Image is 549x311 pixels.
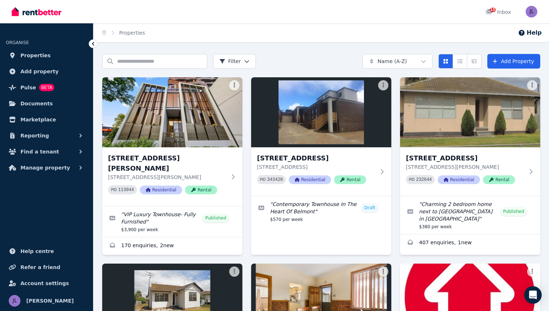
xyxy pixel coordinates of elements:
span: Pulse [20,83,36,92]
button: More options [527,80,537,90]
span: [PERSON_NAME] [26,296,74,305]
a: Marketplace [6,112,87,127]
h3: [STREET_ADDRESS][PERSON_NAME] [108,153,226,174]
a: Enquiries for 1 Tarver St, Port Melbourne [102,237,242,255]
span: Residential [438,175,480,184]
span: Filter [219,58,241,65]
a: PulseBETA [6,80,87,95]
a: Add Property [487,54,540,69]
button: Expanded list view [467,54,481,69]
span: Rental [483,175,515,184]
span: Rental [185,186,217,194]
span: Add property [20,67,59,76]
h3: [STREET_ADDRESS] [406,153,524,163]
span: Find a tenant [20,147,59,156]
span: Properties [20,51,51,60]
span: Name (A-Z) [377,58,407,65]
a: Properties [119,30,145,36]
small: PID [111,188,117,192]
img: RentBetter [12,6,61,17]
button: Reporting [6,128,87,143]
div: View options [438,54,481,69]
img: 1 Tarver St, Port Melbourne [102,77,242,147]
p: [STREET_ADDRESS] [257,163,375,171]
a: Documents [6,96,87,111]
span: Account settings [20,279,69,288]
button: Name (A-Z) [362,54,433,69]
span: Help centre [20,247,54,256]
a: 33 Granault Parade, Corio[STREET_ADDRESS][STREET_ADDRESS][PERSON_NAME]PID 232644ResidentialRental [400,77,540,196]
span: Marketplace [20,115,56,124]
p: [STREET_ADDRESS][PERSON_NAME] [108,174,226,181]
a: Account settings [6,276,87,291]
span: Reporting [20,131,49,140]
button: Compact list view [453,54,467,69]
span: Documents [20,99,53,108]
button: More options [378,267,388,277]
a: Enquiries for 33 Granault Parade, Corio [400,234,540,252]
a: Refer a friend [6,260,87,275]
span: Manage property [20,163,70,172]
code: 113044 [118,187,134,193]
h3: [STREET_ADDRESS] [257,153,375,163]
img: 2/27 The Avenue, Belmont [251,77,391,147]
a: Add property [6,64,87,79]
div: Open Intercom Messenger [524,286,542,304]
span: Rental [334,175,366,184]
span: Residential [140,186,182,194]
button: More options [527,267,537,277]
small: PID [409,178,415,182]
button: Help [518,28,542,37]
button: Card view [438,54,453,69]
a: Properties [6,48,87,63]
img: John Ly [9,295,20,307]
button: More options [378,80,388,90]
div: Inbox [485,8,511,16]
a: Edit listing: VIP Luxury Townhouse- Fully Furnished [102,206,242,237]
button: Manage property [6,160,87,175]
nav: Breadcrumb [93,23,154,42]
button: Find a tenant [6,144,87,159]
a: 1 Tarver St, Port Melbourne[STREET_ADDRESS][PERSON_NAME][STREET_ADDRESS][PERSON_NAME]PID 113044Re... [102,77,242,206]
span: Refer a friend [20,263,60,272]
button: Filter [213,54,256,69]
span: 15 [490,8,496,12]
button: More options [229,80,239,90]
a: 2/27 The Avenue, Belmont[STREET_ADDRESS][STREET_ADDRESS]PID 343420ResidentialRental [251,77,391,196]
img: 33 Granault Parade, Corio [400,77,540,147]
a: Help centre [6,244,87,258]
a: Edit listing: Charming 2 bedroom home next to Corio Village in Geelong [400,196,540,234]
code: 232644 [416,177,432,182]
p: [STREET_ADDRESS][PERSON_NAME] [406,163,524,171]
span: ORGANISE [6,40,29,45]
span: Residential [289,175,331,184]
img: John Ly [526,6,537,18]
code: 343420 [267,177,283,182]
small: PID [260,178,266,182]
a: Edit listing: Contemporary Townhouse In The Heart Of Belmont [251,196,391,227]
button: More options [229,267,239,277]
span: BETA [39,84,54,91]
